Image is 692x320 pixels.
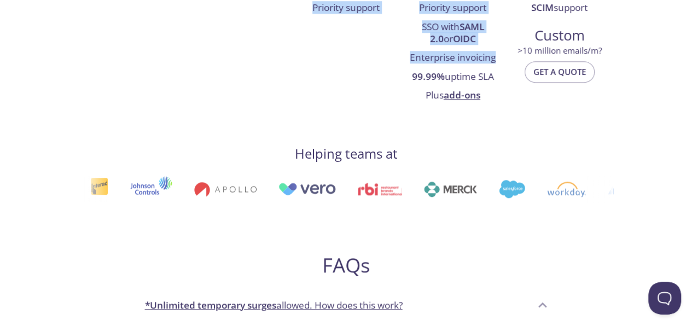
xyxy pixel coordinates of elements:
[194,182,256,197] img: apollo
[533,65,586,79] span: Get a quote
[145,299,276,311] strong: *Unlimited temporary surges
[408,18,498,49] li: SSO with or
[546,182,585,197] img: workday
[357,183,402,195] img: rbi
[515,26,604,45] span: Custom
[648,282,681,315] iframe: Help Scout Beacon - Open
[136,290,556,320] div: *Unlimited temporary surgesallowed. How does this work?
[423,182,476,197] img: merck
[412,70,445,83] strong: 99.99%
[444,89,480,101] a: add-ons
[295,145,398,162] h4: Helping teams at
[145,298,403,312] p: allowed. How does this work?
[278,183,336,195] img: vero
[408,49,498,67] li: Enterprise invoicing
[430,20,484,45] strong: SAML 2.0
[408,68,498,86] li: uptime SLA
[531,1,554,14] strong: SCIM
[453,32,476,45] strong: OIDC
[498,180,525,198] img: salesforce
[130,176,172,202] img: johnsoncontrols
[517,45,602,56] span: > 10 million emails/m?
[408,86,498,105] li: Plus
[90,177,108,201] img: interac
[525,61,595,82] button: Get a quote
[136,253,556,277] h2: FAQs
